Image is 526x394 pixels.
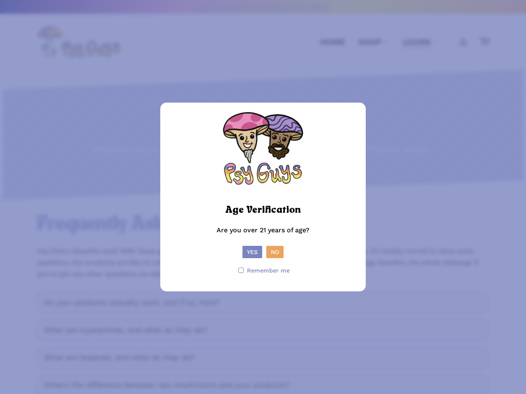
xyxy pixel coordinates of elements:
[226,203,301,218] h2: Age Verification
[168,224,358,246] p: Are you over 21 years of age?
[247,265,290,276] span: Remember me
[222,111,304,193] img: PsyGuys
[266,246,284,258] button: No
[242,246,262,258] button: Yes
[238,268,244,273] input: Remember me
